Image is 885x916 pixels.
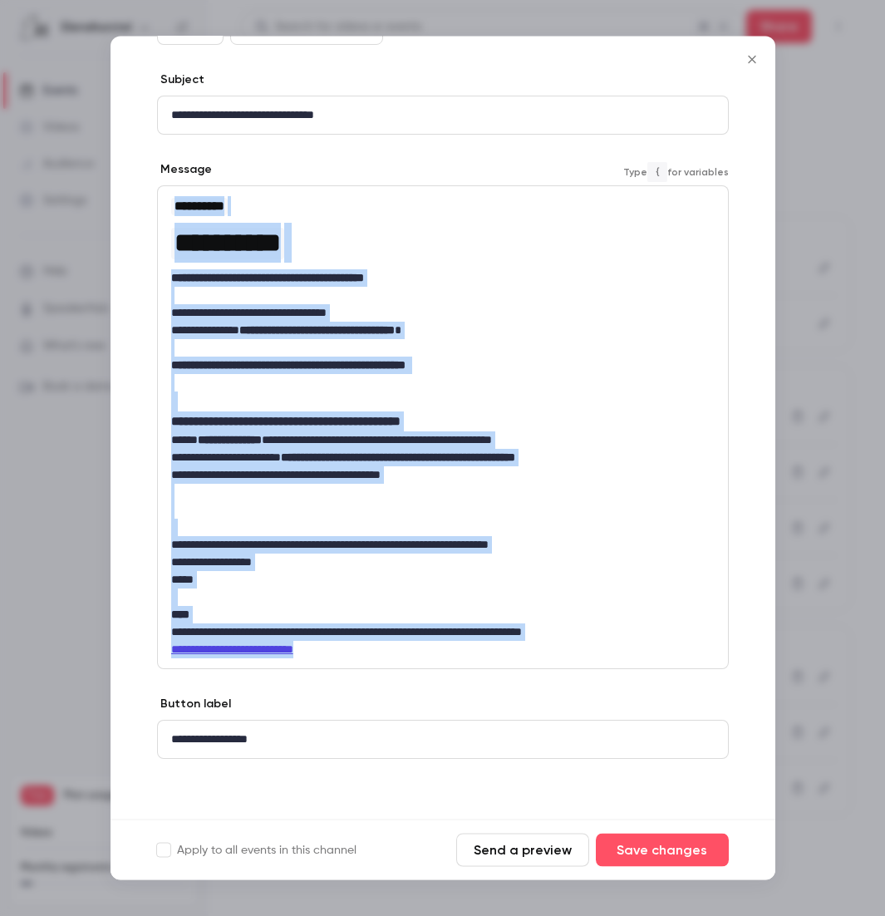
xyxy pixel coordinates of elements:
label: Message [157,162,212,179]
button: Save changes [596,834,729,867]
label: Button label [157,697,231,713]
span: Type for variables [623,162,729,182]
div: editor [158,187,728,669]
button: Close [735,43,769,76]
button: Send a preview [456,834,589,867]
div: editor [158,97,728,135]
label: Subject [157,72,204,89]
label: Apply to all events in this channel [157,842,356,859]
code: { [647,162,667,182]
div: editor [158,721,728,759]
